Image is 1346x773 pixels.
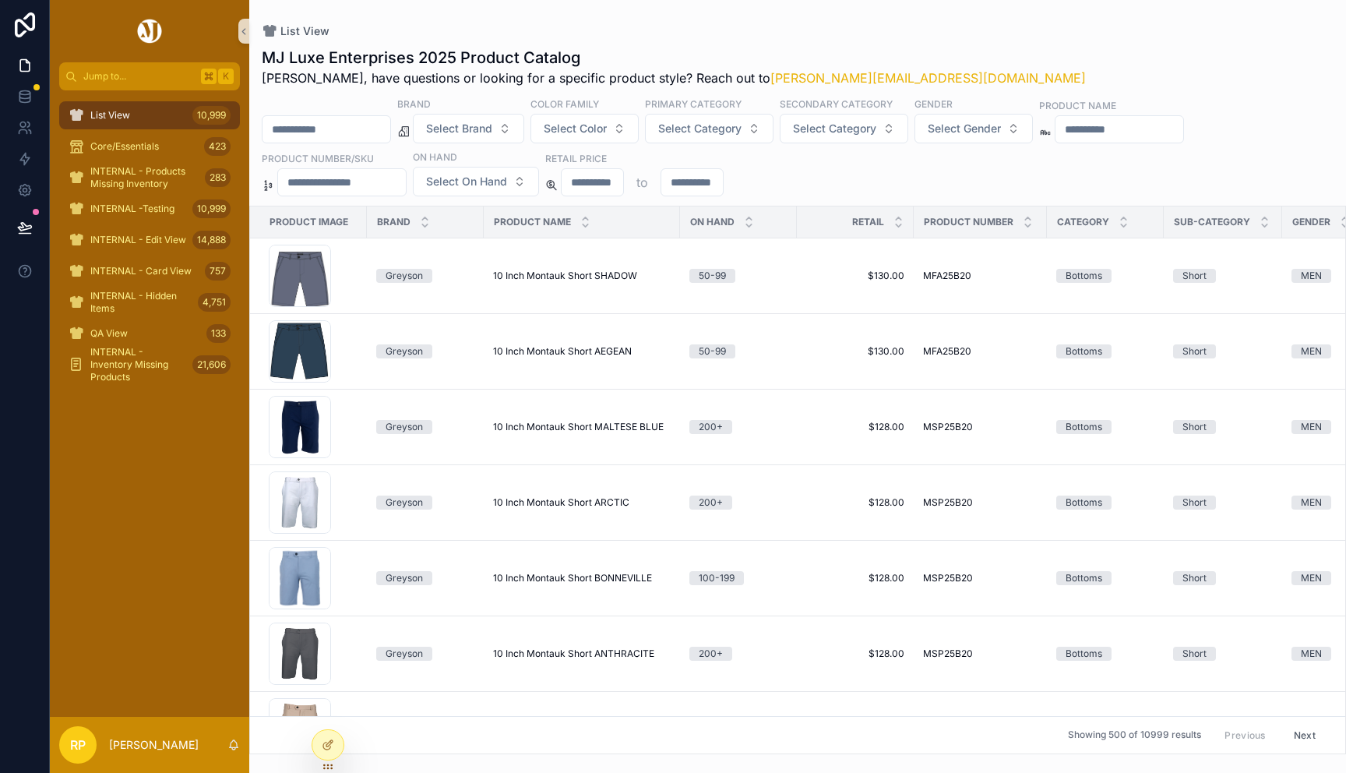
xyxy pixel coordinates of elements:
[426,174,507,189] span: Select On Hand
[689,420,788,434] a: 200+
[689,496,788,510] a: 200+
[923,345,1038,358] a: MFA25B20
[280,23,329,39] span: List View
[493,345,632,358] span: 10 Inch Montauk Short AEGEAN
[806,496,904,509] a: $128.00
[90,203,174,215] span: INTERNAL -Testing
[493,270,637,282] span: 10 Inch Montauk Short SHADOW
[645,97,742,111] label: Primary Category
[262,69,1086,87] span: [PERSON_NAME], have questions or looking for a specific product style? Reach out to
[1039,98,1116,112] label: Product Name
[135,19,164,44] img: App logo
[262,151,374,165] label: Product Number/SKU
[1056,496,1154,510] a: Bottoms
[386,269,423,283] div: Greyson
[1173,269,1273,283] a: Short
[645,114,773,143] button: Select Button
[493,572,652,584] span: 10 Inch Montauk Short BONNEVILLE
[1066,420,1102,434] div: Bottoms
[1066,269,1102,283] div: Bottoms
[806,648,904,660] a: $128.00
[192,106,231,125] div: 10,999
[1066,344,1102,358] div: Bottoms
[806,345,904,358] a: $130.00
[1173,496,1273,510] a: Short
[413,150,457,164] label: On Hand
[386,571,423,585] div: Greyson
[109,737,199,753] p: [PERSON_NAME]
[493,345,671,358] a: 10 Inch Montauk Short AEGEAN
[1301,571,1322,585] div: MEN
[90,346,186,383] span: INTERNAL - Inventory Missing Products
[806,270,904,282] a: $130.00
[493,496,671,509] a: 10 Inch Montauk Short ARCTIC
[1182,420,1207,434] div: Short
[658,121,742,136] span: Select Category
[262,23,329,39] a: List View
[923,345,971,358] span: MFA25B20
[205,262,231,281] div: 757
[59,132,240,161] a: Core/Essentials423
[376,420,474,434] a: Greyson
[699,344,726,358] div: 50-99
[205,168,231,187] div: 283
[204,137,231,156] div: 423
[1066,571,1102,585] div: Bottoms
[397,97,431,111] label: Brand
[90,165,199,190] span: INTERNAL - Products Missing Inventory
[1068,729,1201,742] span: Showing 500 of 10999 results
[413,114,524,143] button: Select Button
[376,571,474,585] a: Greyson
[923,270,1038,282] a: MFA25B20
[59,195,240,223] a: INTERNAL -Testing10,999
[923,572,1038,584] a: MSP25B20
[192,231,231,249] div: 14,888
[493,572,671,584] a: 10 Inch Montauk Short BONNEVILLE
[690,216,735,228] span: On Hand
[1301,647,1322,661] div: MEN
[1173,647,1273,661] a: Short
[376,647,474,661] a: Greyson
[1301,420,1322,434] div: MEN
[1292,216,1330,228] span: Gender
[914,114,1033,143] button: Select Button
[1173,420,1273,434] a: Short
[923,421,973,433] span: MSP25B20
[923,572,973,584] span: MSP25B20
[545,151,607,165] label: Retail Price
[59,288,240,316] a: INTERNAL - Hidden Items4,751
[923,496,973,509] span: MSP25B20
[1182,344,1207,358] div: Short
[494,216,571,228] span: Product Name
[90,290,192,315] span: INTERNAL - Hidden Items
[636,173,648,192] p: to
[90,234,186,246] span: INTERNAL - Edit View
[806,421,904,433] span: $128.00
[924,216,1013,228] span: Product Number
[386,647,423,661] div: Greyson
[220,70,232,83] span: K
[530,97,599,111] label: Color Family
[1182,647,1207,661] div: Short
[1173,344,1273,358] a: Short
[192,199,231,218] div: 10,999
[1301,496,1322,510] div: MEN
[386,344,423,358] div: Greyson
[70,736,86,754] span: RP
[923,648,973,660] span: MSP25B20
[1283,723,1327,747] button: Next
[923,421,1038,433] a: MSP25B20
[192,355,231,374] div: 21,606
[376,344,474,358] a: Greyson
[198,293,231,312] div: 4,751
[699,647,723,661] div: 200+
[699,420,723,434] div: 200+
[386,420,423,434] div: Greyson
[1056,571,1154,585] a: Bottoms
[1301,269,1322,283] div: MEN
[928,121,1001,136] span: Select Gender
[780,114,908,143] button: Select Button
